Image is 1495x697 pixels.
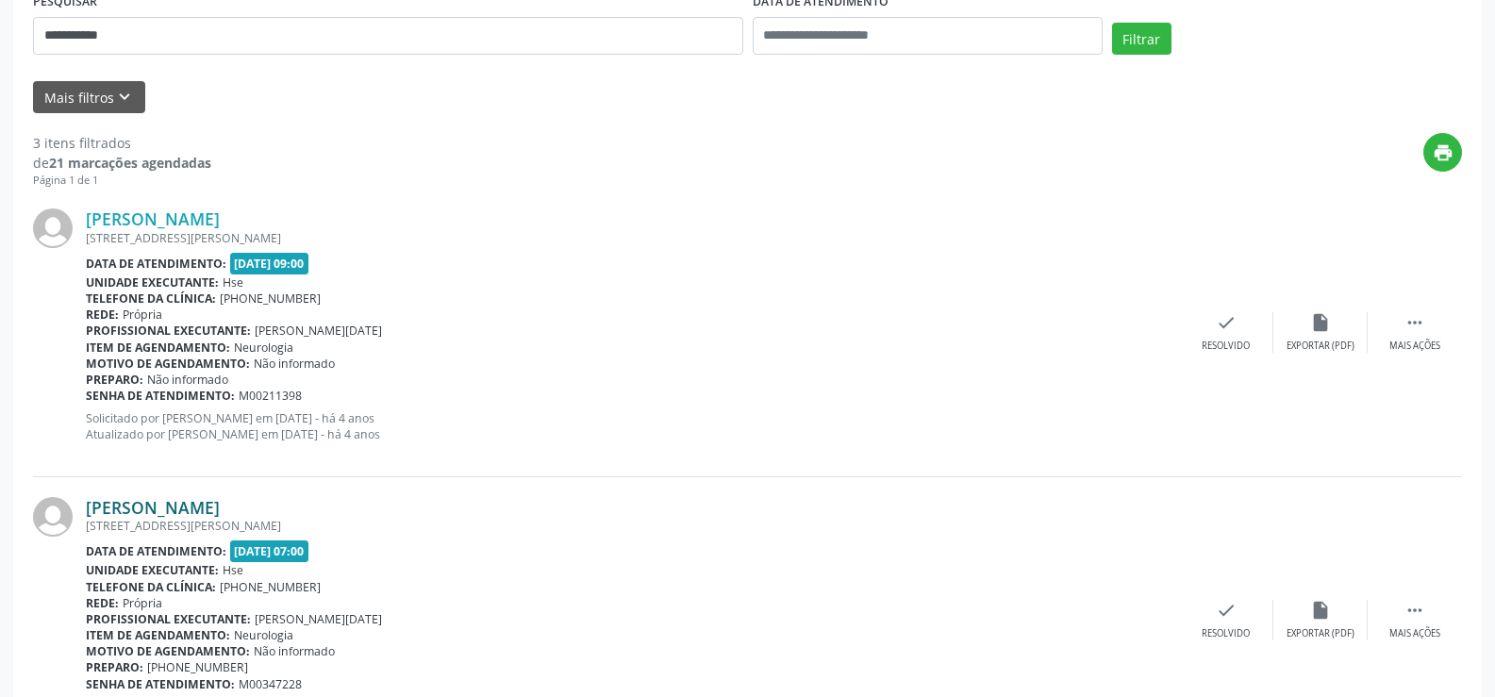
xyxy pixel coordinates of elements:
i:  [1404,312,1425,333]
span: [DATE] 07:00 [230,540,309,562]
b: Data de atendimento: [86,543,226,559]
strong: 21 marcações agendadas [49,154,211,172]
span: M00211398 [239,388,302,404]
i: print [1433,142,1453,163]
div: Resolvido [1202,627,1250,640]
i:  [1404,600,1425,621]
button: Mais filtroskeyboard_arrow_down [33,81,145,114]
b: Senha de atendimento: [86,388,235,404]
span: [PHONE_NUMBER] [220,579,321,595]
img: img [33,208,73,248]
b: Motivo de agendamento: [86,643,250,659]
a: [PERSON_NAME] [86,497,220,518]
i: insert_drive_file [1310,312,1331,333]
b: Telefone da clínica: [86,579,216,595]
b: Unidade executante: [86,562,219,578]
button: Filtrar [1112,23,1171,55]
div: 3 itens filtrados [33,133,211,153]
b: Preparo: [86,372,143,388]
span: Neurologia [234,340,293,356]
b: Unidade executante: [86,274,219,290]
div: Página 1 de 1 [33,173,211,189]
div: Mais ações [1389,627,1440,640]
b: Profissional executante: [86,611,251,627]
span: Própria [123,595,162,611]
p: Solicitado por [PERSON_NAME] em [DATE] - há 4 anos Atualizado por [PERSON_NAME] em [DATE] - há 4 ... [86,410,1179,442]
b: Item de agendamento: [86,340,230,356]
i: keyboard_arrow_down [114,87,135,108]
b: Rede: [86,307,119,323]
div: de [33,153,211,173]
span: [PHONE_NUMBER] [147,659,248,675]
b: Item de agendamento: [86,627,230,643]
span: [DATE] 09:00 [230,253,309,274]
span: M00347228 [239,676,302,692]
b: Data de atendimento: [86,256,226,272]
div: [STREET_ADDRESS][PERSON_NAME] [86,518,1179,534]
b: Preparo: [86,659,143,675]
span: Hse [223,274,243,290]
b: Rede: [86,595,119,611]
span: Não informado [254,643,335,659]
div: Exportar (PDF) [1287,627,1354,640]
b: Senha de atendimento: [86,676,235,692]
div: Exportar (PDF) [1287,340,1354,353]
div: Resolvido [1202,340,1250,353]
span: Não informado [147,372,228,388]
i: check [1216,312,1237,333]
i: check [1216,600,1237,621]
span: [PERSON_NAME][DATE] [255,611,382,627]
b: Motivo de agendamento: [86,356,250,372]
img: img [33,497,73,537]
i: insert_drive_file [1310,600,1331,621]
div: [STREET_ADDRESS][PERSON_NAME] [86,230,1179,246]
span: Hse [223,562,243,578]
span: Neurologia [234,627,293,643]
div: Mais ações [1389,340,1440,353]
b: Profissional executante: [86,323,251,339]
button: print [1423,133,1462,172]
b: Telefone da clínica: [86,290,216,307]
span: [PERSON_NAME][DATE] [255,323,382,339]
span: Própria [123,307,162,323]
span: Não informado [254,356,335,372]
span: [PHONE_NUMBER] [220,290,321,307]
a: [PERSON_NAME] [86,208,220,229]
